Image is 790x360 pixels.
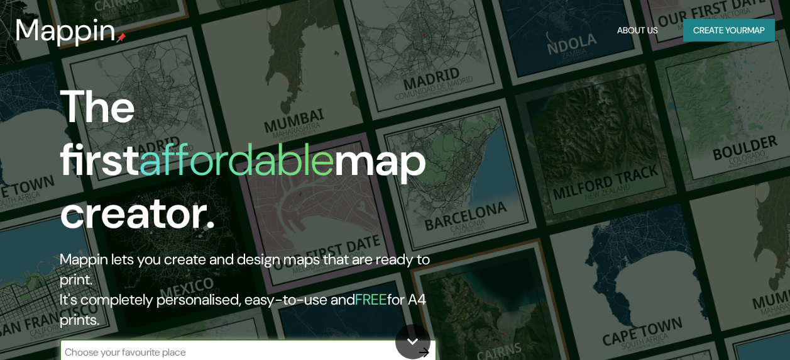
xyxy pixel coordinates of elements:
iframe: Help widget launcher [678,311,776,346]
button: Create yourmap [683,19,775,42]
img: mappin-pin [116,33,126,43]
h3: Mappin [15,13,116,48]
input: Choose your favourite place [60,345,412,359]
h2: Mappin lets you create and design maps that are ready to print. It's completely personalised, eas... [60,249,455,330]
button: About Us [612,19,663,42]
h1: affordable [139,130,334,189]
h5: FREE [355,290,387,309]
h1: The first map creator. [60,81,455,249]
